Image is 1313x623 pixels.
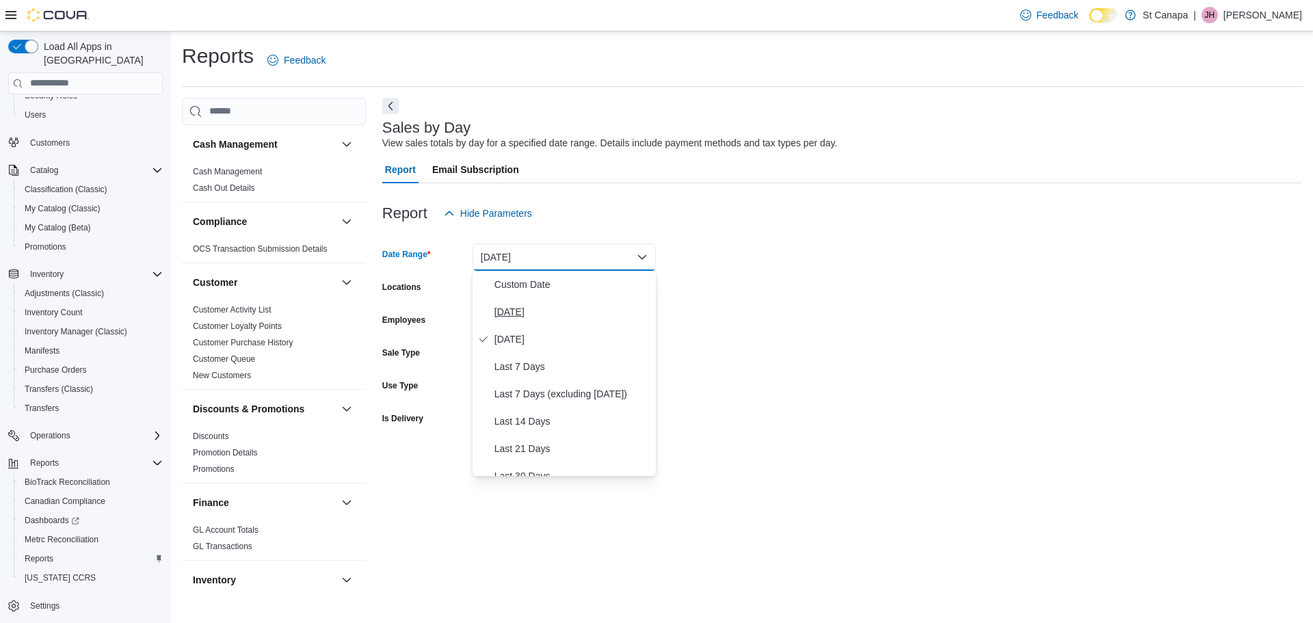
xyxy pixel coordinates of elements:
span: Classification (Classic) [25,184,107,195]
a: Users [19,107,51,123]
button: Adjustments (Classic) [14,284,168,303]
span: Cash Out Details [193,183,255,194]
div: Cash Management [182,163,366,202]
h3: Compliance [193,215,247,228]
span: Settings [30,600,59,611]
button: Discounts & Promotions [339,401,355,417]
span: Dashboards [25,515,79,526]
span: Classification (Classic) [19,181,163,198]
span: Discounts [193,431,229,442]
button: Compliance [193,215,336,228]
span: Last 14 Days [494,413,650,429]
button: Manifests [14,341,168,360]
button: Reports [14,549,168,568]
a: OCS Transaction Submission Details [193,244,328,254]
a: Cash Management [193,167,262,176]
span: Canadian Compliance [19,493,163,509]
button: Next [382,98,399,114]
button: Customer [339,274,355,291]
button: Inventory Count [14,303,168,322]
span: Promotions [25,241,66,252]
span: Catalog [25,162,163,178]
a: Canadian Compliance [19,493,111,509]
span: Metrc Reconciliation [25,534,98,545]
button: Cash Management [339,136,355,153]
a: Manifests [19,343,65,359]
button: Promotions [14,237,168,256]
span: JH [1205,7,1215,23]
button: Catalog [25,162,64,178]
span: Adjustments (Classic) [19,285,163,302]
a: Transfers [19,400,64,416]
span: Transfers (Classic) [25,384,93,395]
span: Transfers (Classic) [19,381,163,397]
span: Inventory [30,269,64,280]
div: Finance [182,522,366,560]
span: Dashboards [19,512,163,529]
a: Customer Activity List [193,305,271,315]
button: My Catalog (Beta) [14,218,168,237]
button: Compliance [339,213,355,230]
a: Promotion Details [193,448,258,458]
span: Promotions [19,239,163,255]
a: Classification (Classic) [19,181,113,198]
button: Inventory [3,265,168,284]
a: Customers [25,135,75,151]
span: Report [385,156,416,183]
input: Dark Mode [1089,8,1118,23]
h3: Sales by Day [382,120,471,136]
a: Customer Queue [193,354,255,364]
a: Feedback [262,47,331,74]
a: Reports [19,551,59,567]
button: Settings [3,596,168,615]
span: Operations [30,430,70,441]
button: Operations [3,426,168,445]
span: [DATE] [494,331,650,347]
div: Compliance [182,241,366,263]
button: Customers [3,133,168,153]
a: Transfers (Classic) [19,381,98,397]
label: Sale Type [382,347,420,358]
button: Operations [25,427,76,444]
button: BioTrack Reconciliation [14,473,168,492]
span: Promotion Details [193,447,258,458]
a: BioTrack Reconciliation [19,474,116,490]
button: Classification (Classic) [14,180,168,199]
span: Promotions [193,464,235,475]
span: Reports [19,551,163,567]
span: [US_STATE] CCRS [25,572,96,583]
span: GL Transactions [193,541,252,552]
h3: Report [382,205,427,222]
a: Inventory Count [19,304,88,321]
h3: Cash Management [193,137,278,151]
span: Custom Date [494,276,650,293]
button: Inventory [339,572,355,588]
span: Inventory Manager (Classic) [25,326,127,337]
p: St Canapa [1143,7,1188,23]
a: Settings [25,598,65,614]
button: Metrc Reconciliation [14,530,168,549]
span: Inventory Count [19,304,163,321]
span: Customers [30,137,70,148]
span: My Catalog (Classic) [25,203,101,214]
h1: Reports [182,42,254,70]
span: Customers [25,134,163,151]
button: Cash Management [193,137,336,151]
a: Promotions [193,464,235,474]
a: Metrc Reconciliation [19,531,104,548]
span: Catalog [30,165,58,176]
div: Customer [182,302,366,389]
a: New Customers [193,371,251,380]
span: Email Subscription [432,156,519,183]
a: Dashboards [14,511,168,530]
span: OCS Transaction Submission Details [193,243,328,254]
button: [DATE] [473,243,656,271]
span: Users [19,107,163,123]
p: | [1193,7,1196,23]
button: My Catalog (Classic) [14,199,168,218]
span: Purchase Orders [19,362,163,378]
span: Transfers [25,403,59,414]
h3: Customer [193,276,237,289]
a: Discounts [193,432,229,441]
button: Canadian Compliance [14,492,168,511]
